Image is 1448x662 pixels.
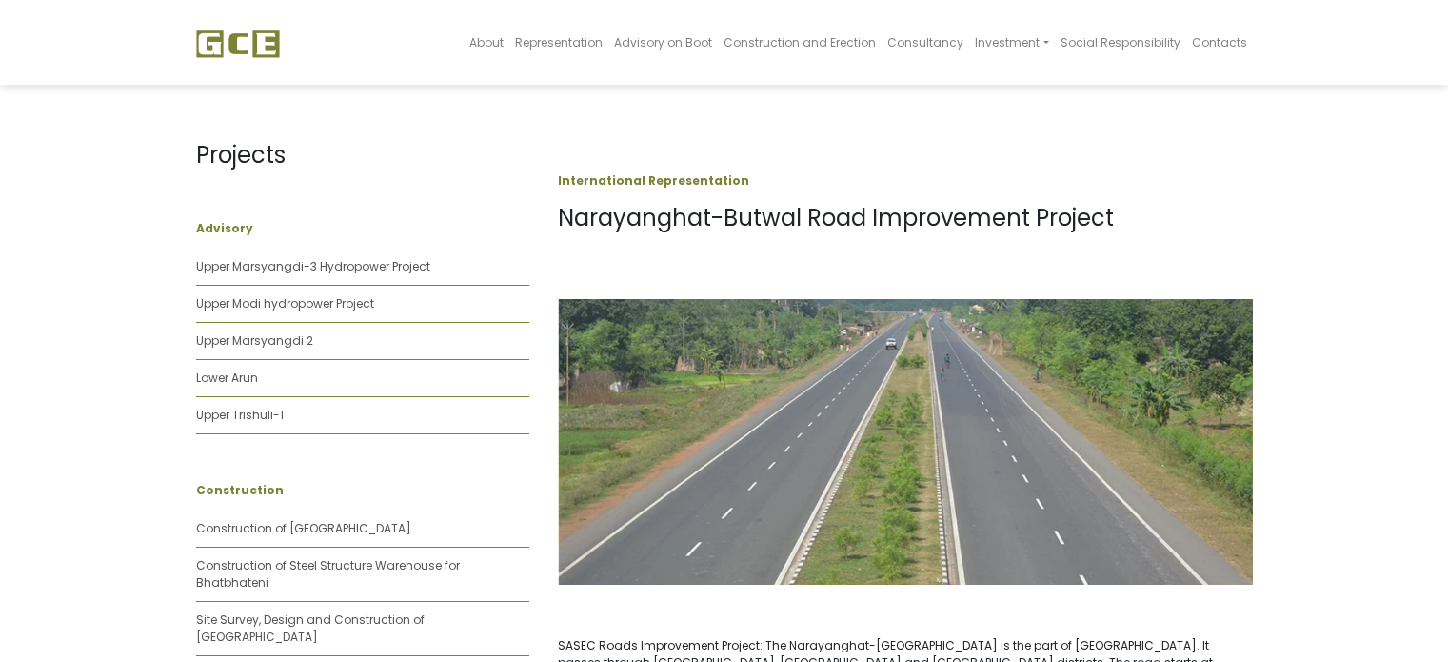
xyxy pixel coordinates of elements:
[724,34,876,50] span: Construction and Erection
[196,557,460,591] a: Construction of Steel Structure Warehouse for Bhatbhateni
[558,299,1253,585] img: NRB.jpg
[196,612,425,645] a: Site Survey, Design and Construction of [GEOGRAPHIC_DATA]
[196,138,529,172] p: Projects
[469,34,504,50] span: About
[196,332,313,349] a: Upper Marsyangdi 2
[975,34,1040,50] span: Investment
[614,34,712,50] span: Advisory on Boot
[464,6,509,79] a: About
[1055,6,1186,79] a: Social Responsibility
[1186,6,1253,79] a: Contacts
[196,482,529,499] p: Construction
[882,6,969,79] a: Consultancy
[196,407,284,423] a: Upper Trishuli-1
[515,34,603,50] span: Representation
[608,6,718,79] a: Advisory on Boot
[1061,34,1180,50] span: Social Responsibility
[718,6,882,79] a: Construction and Erection
[196,370,258,386] a: Lower Arun
[969,6,1054,79] a: Investment
[196,220,529,237] p: Advisory
[196,258,430,274] a: Upper Marsyangdi-3 Hydropower Project
[196,295,374,311] a: Upper Modi hydropower Project
[558,172,1253,190] p: International Representation
[196,520,411,536] a: Construction of [GEOGRAPHIC_DATA]
[1192,34,1247,50] span: Contacts
[887,34,963,50] span: Consultancy
[558,205,1253,232] h1: Narayanghat-Butwal Road Improvement Project
[509,6,608,79] a: Representation
[196,30,280,58] img: GCE Group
